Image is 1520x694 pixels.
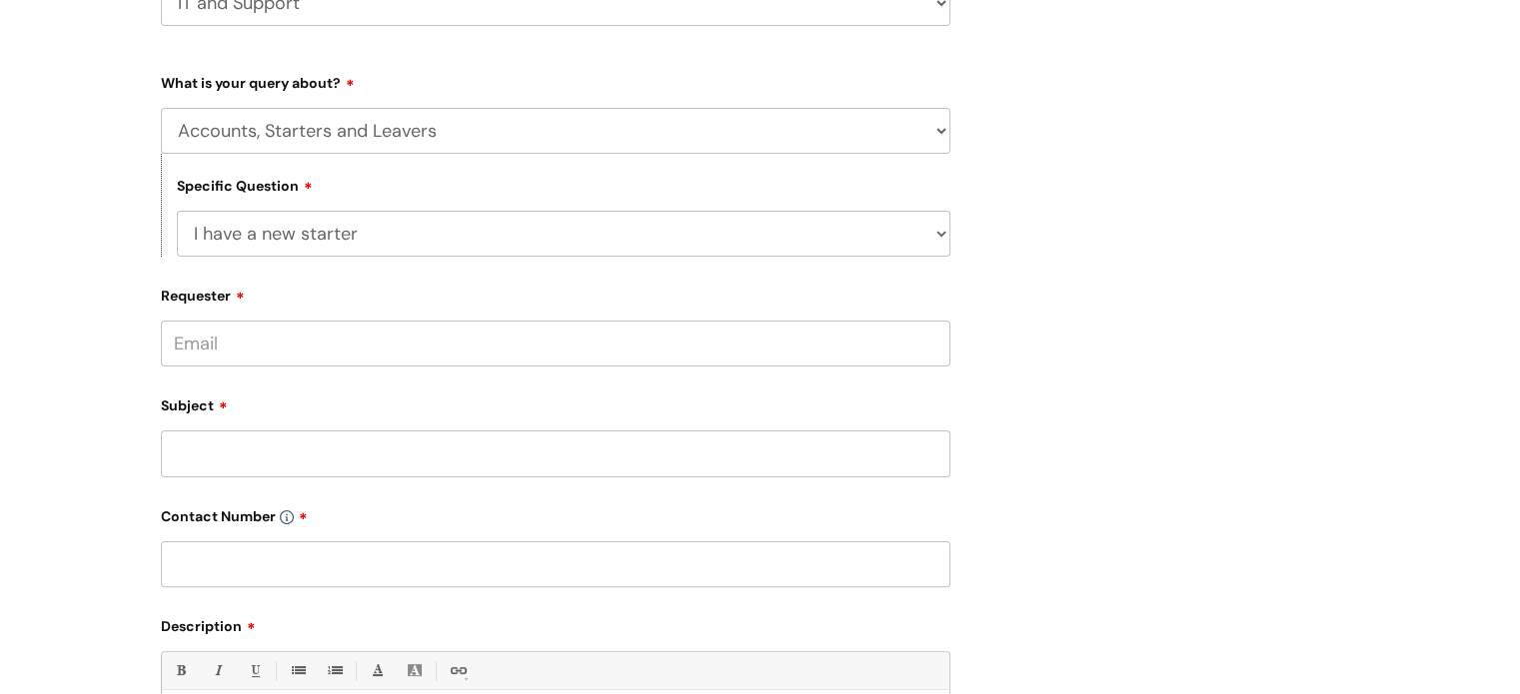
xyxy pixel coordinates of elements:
label: What is your query about? [161,68,950,92]
a: Bold (Ctrl-B) [168,658,193,683]
a: Link [445,658,470,683]
a: Underline(Ctrl-U) [242,658,267,683]
label: Description [161,611,950,635]
label: Subject [161,390,950,414]
a: • Unordered List (Ctrl-Shift-7) [285,658,310,683]
a: Font Color [365,658,390,683]
label: Contact Number [161,501,950,525]
a: 1. Ordered List (Ctrl-Shift-8) [322,658,347,683]
label: Specific Question [177,175,313,195]
a: Back Color [402,658,427,683]
img: info-icon.svg [280,510,294,524]
label: Requester [161,281,950,305]
input: Email [161,321,950,366]
a: Italic (Ctrl-I) [205,658,230,683]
